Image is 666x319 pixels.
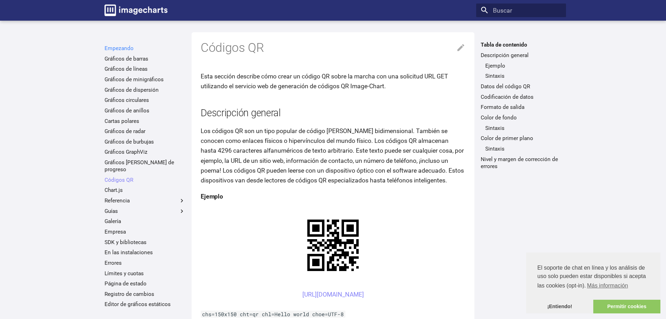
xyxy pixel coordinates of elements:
font: Codificación de datos [481,94,533,100]
a: Nivel y margen de corrección de errores [481,156,561,170]
a: Gráficos de dispersión [105,86,185,93]
a: Gráficos circulares [105,97,185,104]
font: Gráficos de burbujas [105,139,154,145]
a: Descartar el mensaje de cookies [526,300,593,314]
a: permitir cookies [593,300,660,314]
a: Gráficos de radar [105,128,185,135]
font: Descripción general [481,52,529,58]
font: Página de estado [105,280,146,287]
font: Empresa [105,229,126,235]
a: Empresa [105,228,185,235]
a: Registro de cambios [105,291,185,298]
a: Sintaxis [485,72,561,79]
a: Descripción general [481,52,561,59]
a: Codificación de datos [481,93,561,100]
a: Página de estado [105,280,185,287]
font: Permitir cookies [607,304,646,309]
font: Cartas polares [105,118,139,124]
font: Galería [105,218,121,224]
font: Formato de salida [481,104,524,110]
font: Gráficos de barras [105,56,148,62]
font: Gráficos circulares [105,97,149,103]
font: Sintaxis [485,73,504,79]
code: chs=150x150 cht=qr chl=Hello world choe=UTF-8 [201,311,345,318]
a: Gráficos de barras [105,55,185,62]
font: Sintaxis [485,125,504,131]
font: Los códigos QR son un tipo popular de código [PERSON_NAME] bidimensional. También se conocen como... [201,127,464,184]
font: Gráficos de anillos [105,108,149,114]
a: Gráficos de minigráficos [105,76,185,83]
a: Errores [105,259,185,266]
a: Gráficos de burbujas [105,138,185,145]
font: Códigos QR [105,177,133,183]
font: Errores [105,260,122,266]
font: Gráficos de radar [105,128,145,134]
a: Sintaxis [485,125,561,132]
a: SDK y bibliotecas [105,239,185,246]
a: Obtenga más información sobre las cookies [586,280,629,291]
a: Empezando [105,45,185,52]
font: Guías [105,208,118,214]
img: logo [105,5,167,16]
a: Chart.js [105,187,185,194]
a: Formato de salida [481,104,561,111]
font: En las instalaciones [105,249,153,256]
font: Color de primer plano [481,135,533,141]
a: Documentación de gráficos de imágenes [101,1,171,19]
a: Sintaxis [485,145,561,152]
font: Gráficos [PERSON_NAME] de progreso [105,159,174,173]
font: Tabla de contenido [481,42,527,48]
font: ¡Entiendo! [547,304,572,309]
nav: Tabla de contenido [476,41,566,169]
a: Gráficos [PERSON_NAME] de progreso [105,159,185,173]
nav: Color de fondo [481,125,561,132]
font: Códigos QR [201,40,264,55]
a: Gráficos GraphViz [105,148,185,155]
font: Registro de cambios [105,291,154,297]
font: Gráficos de minigráficos [105,76,164,83]
a: [URL][DOMAIN_NAME]​ [302,291,364,298]
font: Chart.js [105,187,123,193]
input: Buscar [476,4,566,18]
font: Empezando [105,45,134,51]
font: SDK y bibliotecas [105,239,146,245]
font: Editor de gráficos estáticos [105,301,171,307]
font: Nivel y margen de corrección de errores [481,156,558,169]
font: Gráficos GraphViz [105,149,148,155]
a: En las instalaciones [105,249,185,256]
font: Ejemplo [485,63,505,69]
nav: Color de primer plano [481,145,561,152]
a: Galería [105,218,185,225]
font: Más información [587,283,628,289]
font: Límites y cuotas [105,270,144,277]
a: Gráficos de anillos [105,107,185,114]
a: Editor de gráficos estáticos [105,301,185,308]
a: Cartas polares [105,118,185,125]
a: Límites y cuotas [105,270,185,277]
a: Color de fondo [481,114,561,121]
font: Esta sección describe cómo crear un código QR sobre la marcha con una solicitud URL GET utilizand... [201,73,448,90]
a: Códigos QR [105,176,185,183]
font: Descripción general [201,107,281,119]
nav: Descripción general [481,62,561,80]
font: Gráficos de líneas [105,66,148,72]
a: Datos del código QR [481,83,561,90]
div: consentimiento de cookies [526,252,660,313]
font: El soporte de chat en línea y los análisis de uso solo pueden estar disponibles si acepta las coo... [537,265,646,289]
font: Color de fondo [481,115,517,121]
a: Color de primer plano [481,135,561,142]
font: Datos del código QR [481,83,530,90]
font: Ejemplo [201,193,223,200]
font: [URL][DOMAIN_NAME] [302,291,364,298]
img: cuadro [295,207,371,283]
font: Sintaxis [485,146,504,152]
font: Gráficos de dispersión [105,87,159,93]
font: Referencia [105,197,130,204]
a: Gráficos de líneas [105,65,185,72]
a: Ejemplo [485,62,561,69]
